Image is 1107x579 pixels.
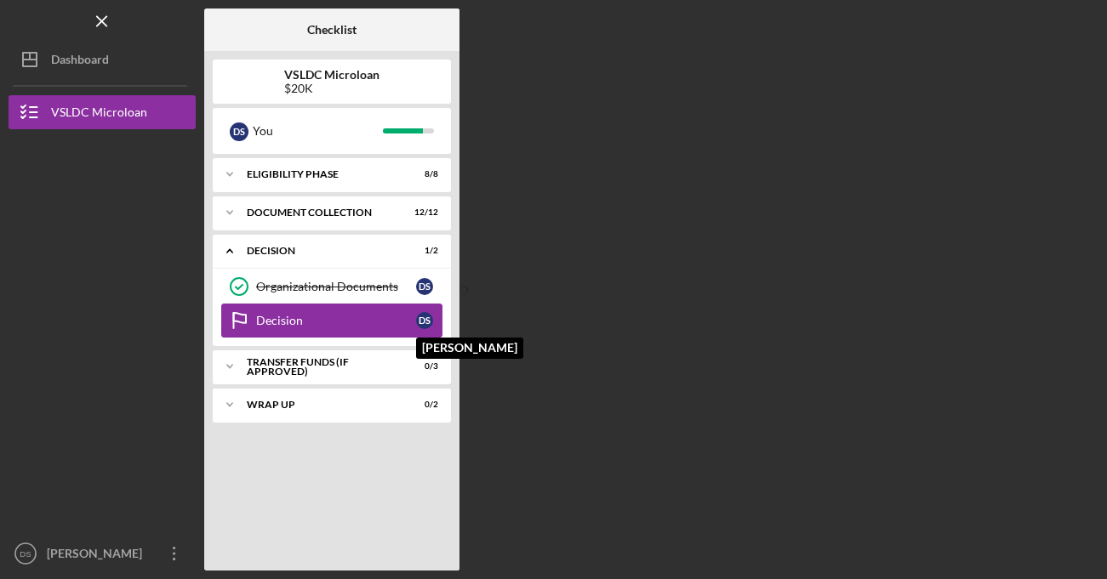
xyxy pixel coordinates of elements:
[408,169,438,179] div: 8 / 8
[408,207,438,218] div: 12 / 12
[307,23,357,37] b: Checklist
[247,357,396,377] div: Transfer Funds (If Approved)
[256,314,416,327] div: Decision
[221,304,442,338] a: DecisionDS[PERSON_NAME]
[416,312,433,329] div: D S
[247,246,396,256] div: Decision
[408,246,438,256] div: 1 / 2
[51,95,147,133] div: VSLDC Microloan
[284,68,379,82] b: VSLDC Microloan
[20,549,31,559] text: DS
[51,43,109,81] div: Dashboard
[416,278,433,295] div: D S
[247,400,396,410] div: Wrap Up
[9,536,196,570] button: DS[PERSON_NAME]
[253,116,383,145] div: You
[221,270,442,304] a: Organizational DocumentsDS
[256,280,416,293] div: Organizational Documents
[9,43,196,77] button: Dashboard
[408,361,438,372] div: 0 / 3
[408,400,438,410] div: 0 / 2
[284,82,379,95] div: $20K
[43,536,153,575] div: [PERSON_NAME]
[9,95,196,129] button: VSLDC Microloan
[230,122,248,141] div: D S
[247,169,396,179] div: Eligibility Phase
[247,207,396,218] div: Document Collection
